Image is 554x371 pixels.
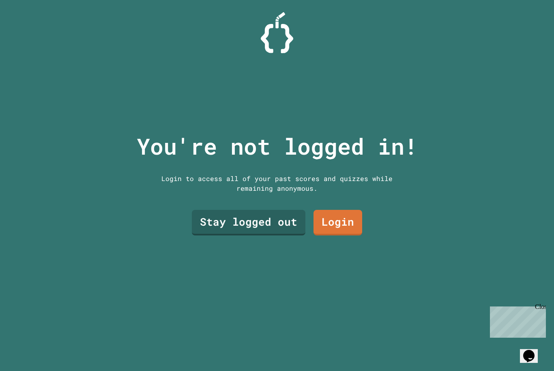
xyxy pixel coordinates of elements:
img: Logo.svg [261,12,293,53]
div: Login to access all of your past scores and quizzes while remaining anonymous. [155,174,399,193]
div: Chat with us now!Close [3,3,56,52]
p: You're not logged in! [137,129,418,163]
iframe: chat widget [487,303,546,338]
iframe: chat widget [520,339,546,363]
a: Stay logged out [192,210,305,235]
a: Login [314,210,362,235]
